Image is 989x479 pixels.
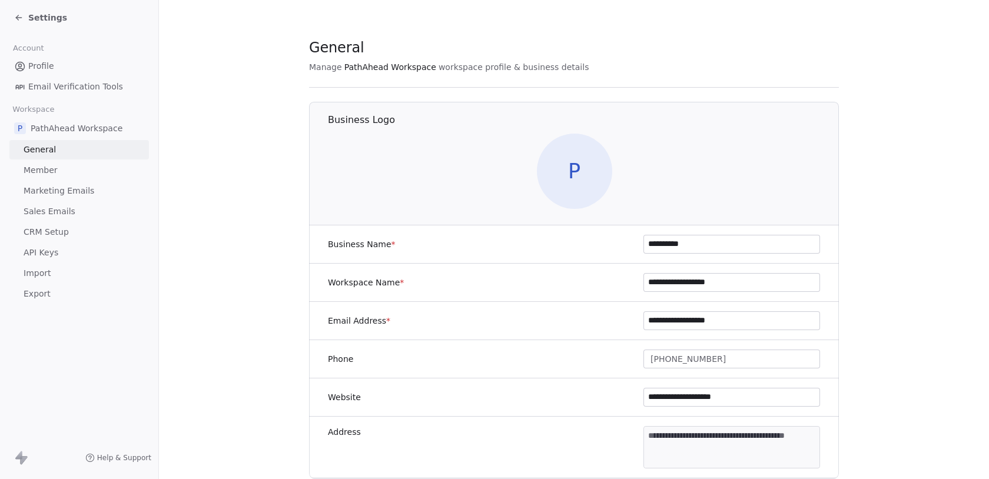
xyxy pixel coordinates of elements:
[309,39,364,56] span: General
[24,185,94,197] span: Marketing Emails
[344,61,436,73] span: PathAhead Workspace
[9,161,149,180] a: Member
[328,426,361,438] label: Address
[328,114,839,127] h1: Business Logo
[328,238,396,250] label: Business Name
[537,134,612,209] span: P
[14,122,26,134] span: P
[24,226,69,238] span: CRM Setup
[28,60,54,72] span: Profile
[28,81,123,93] span: Email Verification Tools
[8,101,59,118] span: Workspace
[9,284,149,304] a: Export
[24,267,51,280] span: Import
[8,39,49,57] span: Account
[24,144,56,156] span: General
[439,61,589,73] span: workspace profile & business details
[24,247,58,259] span: API Keys
[9,222,149,242] a: CRM Setup
[9,56,149,76] a: Profile
[328,391,361,403] label: Website
[85,453,151,463] a: Help & Support
[9,243,149,262] a: API Keys
[24,205,75,218] span: Sales Emails
[9,140,149,159] a: General
[9,77,149,97] a: Email Verification Tools
[14,12,67,24] a: Settings
[97,453,151,463] span: Help & Support
[24,164,58,177] span: Member
[9,181,149,201] a: Marketing Emails
[28,12,67,24] span: Settings
[9,264,149,283] a: Import
[328,315,390,327] label: Email Address
[643,350,820,368] button: [PHONE_NUMBER]
[24,288,51,300] span: Export
[651,353,726,365] span: [PHONE_NUMBER]
[9,202,149,221] a: Sales Emails
[31,122,122,134] span: PathAhead Workspace
[328,277,404,288] label: Workspace Name
[309,61,342,73] span: Manage
[328,353,353,365] label: Phone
